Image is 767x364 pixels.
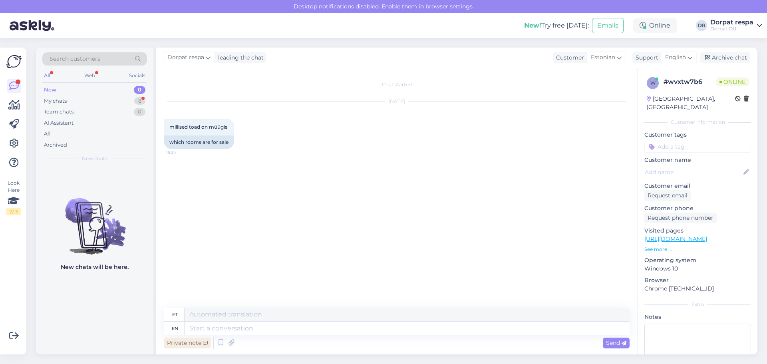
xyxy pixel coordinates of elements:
div: [DATE] [164,98,630,105]
a: Dorpat respaDorpat OÜ [710,19,762,32]
div: Socials [127,70,147,81]
div: My chats [44,97,67,105]
div: Archived [44,141,67,149]
p: Customer tags [644,131,751,139]
a: [URL][DOMAIN_NAME] [644,235,707,243]
p: Customer phone [644,204,751,213]
span: New chats [82,155,107,162]
div: Request phone number [644,213,717,223]
div: Web [83,70,97,81]
div: Chat started [164,81,630,88]
div: All [44,130,51,138]
div: Private note [164,338,211,348]
div: which rooms are for sale [164,135,234,149]
div: 0 [134,108,145,116]
p: Windows 10 [644,265,751,273]
div: 0 [134,86,145,94]
div: Archive chat [700,52,750,63]
img: No chats [36,184,153,256]
div: DR [696,20,707,31]
span: w [650,80,656,86]
img: Askly Logo [6,54,22,69]
div: New [44,86,56,94]
div: Online [633,18,677,33]
div: en [172,322,178,335]
div: et [172,308,177,321]
button: Emails [592,18,624,33]
p: Browser [644,276,751,284]
div: Dorpat respa [710,19,753,26]
div: All [42,70,52,81]
div: 8 [134,97,145,105]
div: Customer information [644,119,751,126]
div: Team chats [44,108,74,116]
input: Add name [645,168,742,177]
b: New! [524,22,541,29]
div: leading the chat [215,54,264,62]
div: Dorpat OÜ [710,26,753,32]
p: Customer name [644,156,751,164]
div: Request email [644,190,691,201]
span: millised toad on müügis [169,124,227,130]
div: [GEOGRAPHIC_DATA], [GEOGRAPHIC_DATA] [647,95,735,111]
div: Try free [DATE]: [524,21,589,30]
div: Support [632,54,658,62]
p: Operating system [644,256,751,265]
p: Visited pages [644,227,751,235]
span: Online [716,78,749,86]
p: Notes [644,313,751,321]
div: AI Assistant [44,119,74,127]
span: Search customers [50,55,100,63]
div: 2 / 3 [6,208,21,215]
span: Send [606,339,626,346]
span: Estonian [591,53,615,62]
input: Add a tag [644,141,751,153]
div: Customer [553,54,584,62]
span: English [665,53,686,62]
div: Extra [644,301,751,308]
div: Look Here [6,179,21,215]
p: New chats will be here. [61,263,129,271]
span: Dorpat respa [167,53,204,62]
p: Customer email [644,182,751,190]
div: # wvxtw7b6 [664,77,716,87]
p: See more ... [644,246,751,253]
span: 15:24 [166,149,196,155]
p: Chrome [TECHNICAL_ID] [644,284,751,293]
